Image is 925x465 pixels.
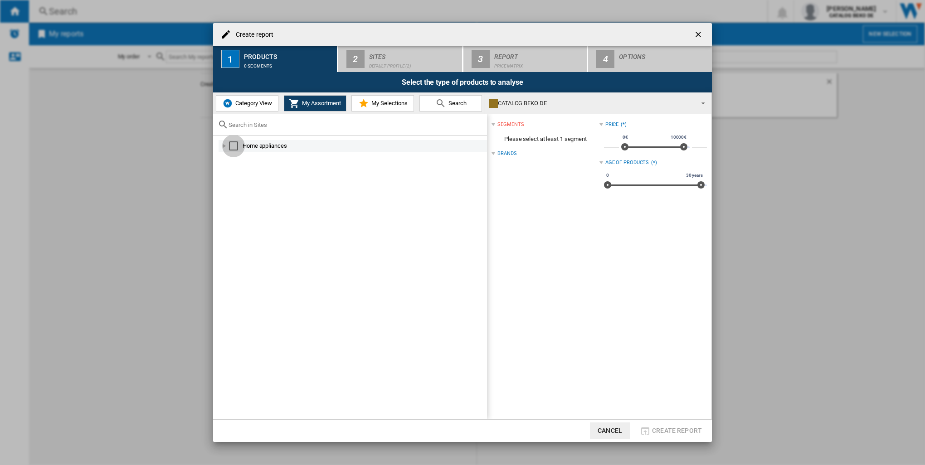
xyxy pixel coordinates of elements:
div: Sites [369,49,458,59]
button: getI18NText('BUTTONS.CLOSE_DIALOG') [690,25,708,44]
button: 1 Products 0 segments [213,46,338,72]
h4: Create report [231,30,273,39]
div: 2 [346,50,365,68]
span: Category View [233,100,272,107]
div: 3 [472,50,490,68]
div: Brands [497,150,516,157]
button: Cancel [590,422,630,439]
div: Default profile (2) [369,59,458,68]
button: Create report [637,422,705,439]
div: 4 [596,50,614,68]
button: 3 Report Price Matrix [463,46,588,72]
div: 0 segments [244,59,333,68]
div: Home appliances [243,141,486,150]
div: Options [619,49,708,59]
span: Create report [652,427,702,434]
button: 2 Sites Default profile (2) [338,46,463,72]
button: Search [419,95,482,111]
img: wiser-icon-blue.png [222,98,233,109]
ng-md-icon: getI18NText('BUTTONS.CLOSE_DIALOG') [694,30,705,41]
md-checkbox: Select [229,141,243,150]
button: 4 Options [588,46,712,72]
span: Search [446,100,467,107]
div: Select the type of products to analyse [213,72,712,92]
button: Category View [216,95,278,111]
div: Price Matrix [494,59,584,68]
div: segments [497,121,524,128]
span: 10000€ [669,134,688,141]
span: My Assortment [300,100,341,107]
span: Please select at least 1 segment [492,131,599,148]
span: My Selections [369,100,408,107]
span: 0 [605,172,610,179]
button: My Assortment [284,95,346,111]
div: 1 [221,50,239,68]
span: 30 years [685,172,704,179]
div: Products [244,49,333,59]
div: CATALOG BEKO DE [489,97,693,110]
span: 0€ [621,134,629,141]
div: Age of products [605,159,649,166]
button: My Selections [351,95,414,111]
div: Report [494,49,584,59]
div: Price [605,121,619,128]
input: Search in Sites [229,121,482,128]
